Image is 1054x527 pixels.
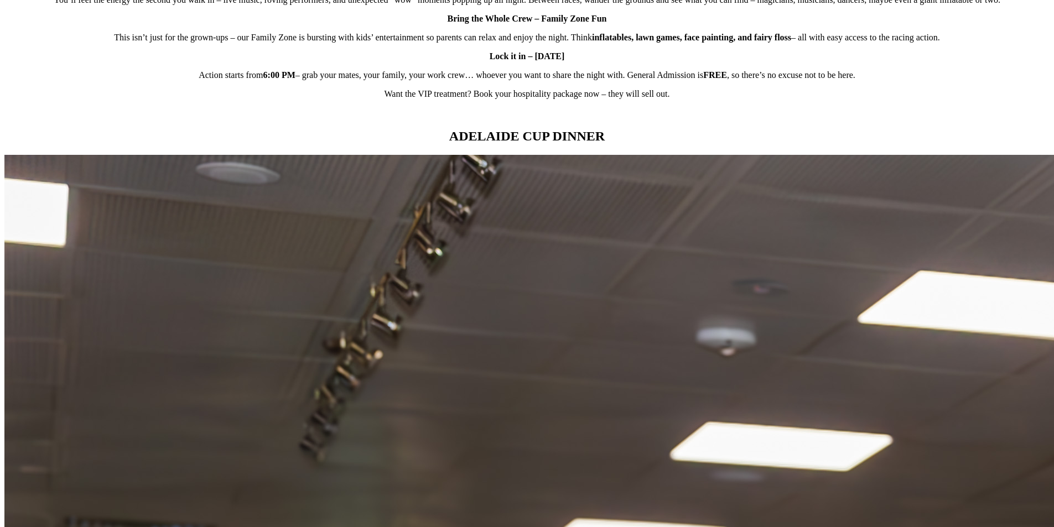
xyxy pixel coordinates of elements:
p: Action starts from – grab your mates, your family, your work crew… whoever you want to share the ... [4,70,1050,80]
strong: Lock it in – [DATE] [490,51,565,61]
strong: Bring the Whole Crew – Family Zone Fun [448,14,607,23]
strong: :00 PM [268,70,295,80]
strong: FREE [703,70,727,80]
h2: ADELAIDE CUP DINNER [4,129,1050,144]
p: Want the VIP treatment? Book your hospitality package now – they will sell out. [4,89,1050,99]
strong: 6 [263,70,268,80]
strong: inflatables, lawn games, face painting, and fairy floss [592,33,791,42]
p: This isn’t just for the grown-ups – our Family Zone is bursting with kids’ entertainment so paren... [4,33,1050,43]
